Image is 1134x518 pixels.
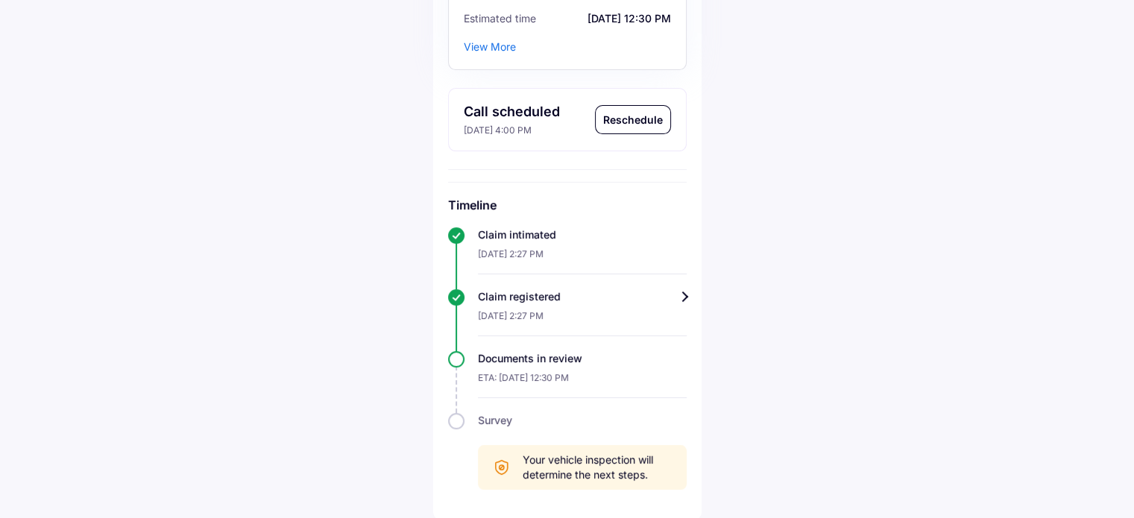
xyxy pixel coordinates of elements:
[478,242,687,274] div: [DATE] 2:27 PM
[596,106,670,133] div: Reschedule
[478,366,687,398] div: ETA: [DATE] 12:30 PM
[540,12,671,25] span: [DATE] 12:30 PM
[478,289,687,304] div: Claim registered
[464,40,516,54] div: View More
[523,452,672,482] span: Your vehicle inspection will determine the next steps.
[464,103,560,121] div: Call scheduled
[478,351,687,366] div: Documents in review
[464,121,560,136] div: [DATE] 4:00 PM
[448,198,687,212] h6: Timeline
[478,413,687,428] div: Survey
[478,227,687,242] div: Claim intimated
[464,12,536,25] span: Estimated time
[478,304,687,336] div: [DATE] 2:27 PM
